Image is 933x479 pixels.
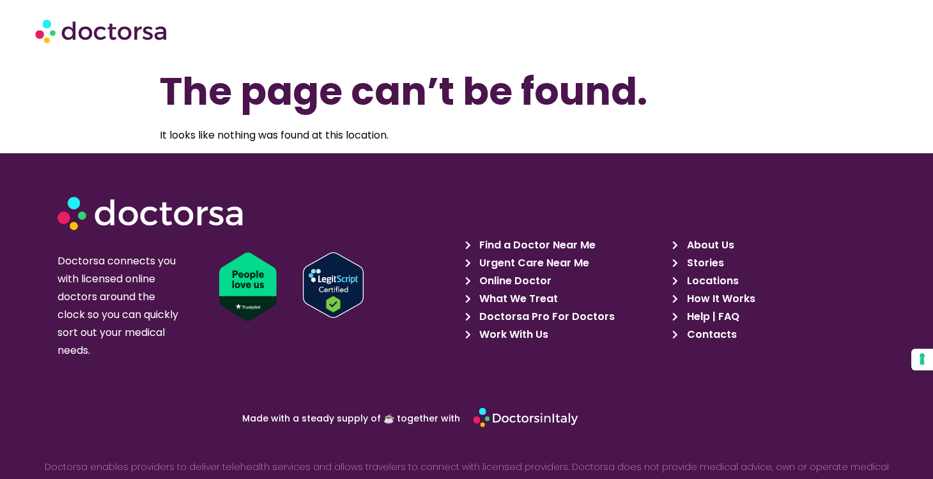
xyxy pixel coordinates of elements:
a: Find a Doctor Near Me [465,236,665,254]
p: It looks like nothing was found at this location. [160,126,773,144]
a: Urgent Care Near Me [465,254,665,272]
span: Urgent Care Near Me [476,254,589,272]
span: What We Treat [476,290,558,308]
span: Stories [684,254,724,272]
span: About Us [684,236,734,254]
a: How It Works [672,290,872,308]
span: Online Doctor [476,272,551,290]
a: Verify LegitScript Approval for www.doctorsa.com [303,252,474,318]
a: What We Treat [465,290,665,308]
span: Contacts [684,326,737,344]
p: Doctorsa connects you with licensed online doctors around the clock so you can quickly sort out y... [58,252,183,360]
a: Doctorsa Pro For Doctors [465,308,665,326]
a: Contacts [672,326,872,344]
a: Work With Us [465,326,665,344]
span: Work With Us [476,326,548,344]
button: Your consent preferences for tracking technologies [911,349,933,370]
h1: The page can’t be found. [160,66,773,116]
p: Made with a steady supply of ☕ together with [123,414,460,423]
span: How It Works [684,290,755,308]
a: About Us [672,236,872,254]
a: Online Doctor [465,272,665,290]
a: Help | FAQ [672,308,872,326]
span: Doctorsa Pro For Doctors [476,308,615,326]
a: Locations [672,272,872,290]
img: Verify Approval for www.doctorsa.com [303,252,364,318]
span: Locations [684,272,739,290]
span: Help | FAQ [684,308,739,326]
a: Stories [672,254,872,272]
span: Find a Doctor Near Me [476,236,596,254]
